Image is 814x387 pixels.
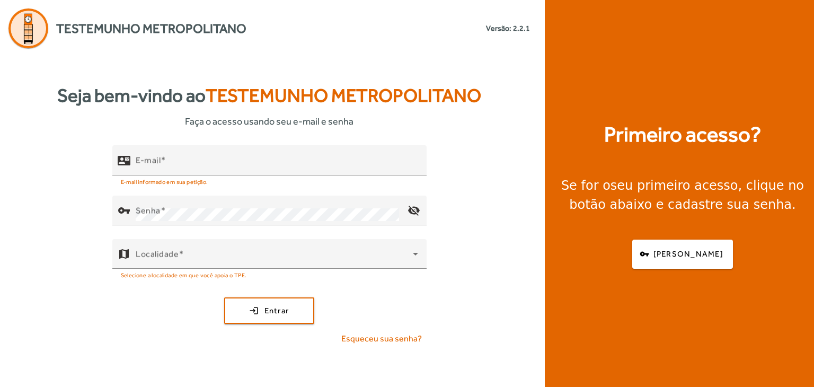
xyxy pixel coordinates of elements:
[604,119,761,151] strong: Primeiro acesso?
[57,82,481,110] strong: Seja bem-vindo ao
[136,249,179,259] mat-label: Localidade
[121,175,208,187] mat-hint: E-mail informado em sua petição.
[341,332,422,345] span: Esqueceu sua senha?
[401,198,426,223] mat-icon: visibility_off
[653,248,723,260] span: [PERSON_NAME]
[8,8,48,48] img: Logo Agenda
[264,305,289,317] span: Entrar
[486,23,530,34] small: Versão: 2.2.1
[632,240,733,269] button: [PERSON_NAME]
[118,154,130,166] mat-icon: contact_mail
[224,297,314,324] button: Entrar
[558,176,808,214] div: Se for o , clique no botão abaixo e cadastre sua senha.
[185,114,353,128] span: Faça o acesso usando seu e-mail e senha
[206,85,481,106] span: Testemunho Metropolitano
[118,248,130,260] mat-icon: map
[610,178,738,193] strong: seu primeiro acesso
[121,269,247,280] mat-hint: Selecione a localidade em que você apoia o TPE.
[118,204,130,217] mat-icon: vpn_key
[136,205,161,215] mat-label: Senha
[56,19,246,38] span: Testemunho Metropolitano
[136,155,161,165] mat-label: E-mail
